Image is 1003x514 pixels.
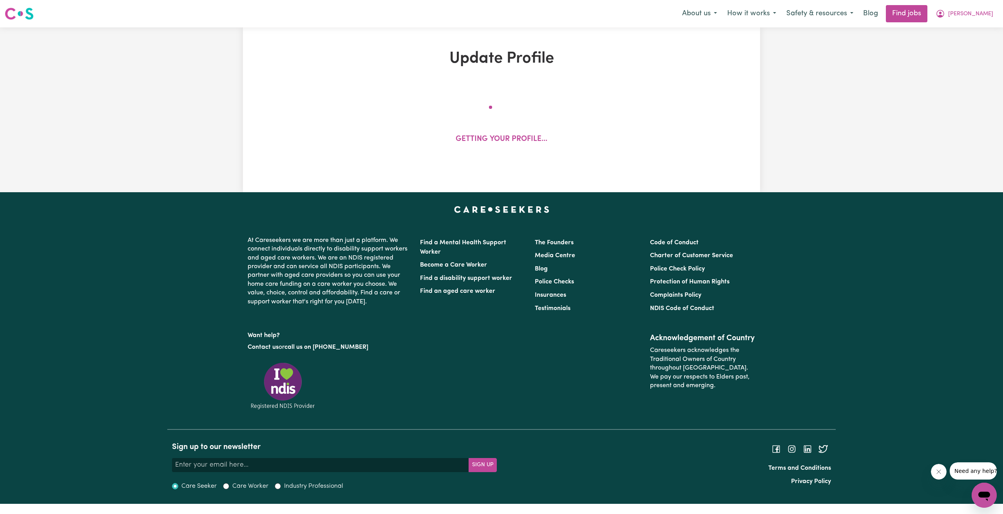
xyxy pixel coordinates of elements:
a: Insurances [535,292,566,298]
button: My Account [931,5,998,22]
a: Find jobs [886,5,927,22]
a: Follow Careseekers on LinkedIn [803,446,812,452]
p: At Careseekers we are more than just a platform. We connect individuals directly to disability su... [248,233,411,309]
span: Need any help? [5,5,47,12]
p: or [248,340,411,355]
a: Media Centre [535,252,575,259]
a: Follow Careseekers on Instagram [787,446,797,452]
a: Find a disability support worker [420,275,512,281]
button: About us [677,5,722,22]
img: Registered NDIS provider [248,361,318,410]
a: Terms and Conditions [768,465,831,471]
button: How it works [722,5,781,22]
a: Blog [858,5,883,22]
label: Care Seeker [181,482,217,491]
h1: Update Profile [334,49,669,68]
a: Code of Conduct [650,240,699,246]
h2: Sign up to our newsletter [172,442,497,452]
h2: Acknowledgement of Country [650,334,755,343]
button: Subscribe [469,458,497,472]
a: call us on [PHONE_NUMBER] [284,344,368,350]
a: Follow Careseekers on Twitter [818,446,828,452]
a: Police Check Policy [650,266,705,272]
a: Contact us [248,344,279,350]
iframe: Button to launch messaging window [972,483,997,508]
a: Careseekers home page [454,206,549,213]
a: Follow Careseekers on Facebook [771,446,781,452]
iframe: Message from company [950,462,997,480]
input: Enter your email here... [172,458,469,472]
a: Find an aged care worker [420,288,495,294]
a: Blog [535,266,548,272]
iframe: Close message [931,464,947,480]
a: Become a Care Worker [420,262,487,268]
a: Protection of Human Rights [650,279,730,285]
a: Careseekers logo [5,5,34,23]
span: [PERSON_NAME] [948,10,993,18]
a: Charter of Customer Service [650,252,733,259]
a: The Founders [535,240,574,246]
a: Police Checks [535,279,574,285]
img: Careseekers logo [5,7,34,21]
a: NDIS Code of Conduct [650,305,714,312]
a: Complaints Policy [650,292,701,298]
label: Care Worker [232,482,268,491]
button: Safety & resources [781,5,858,22]
a: Privacy Policy [791,478,831,485]
p: Want help? [248,328,411,340]
p: Careseekers acknowledges the Traditional Owners of Country throughout [GEOGRAPHIC_DATA]. We pay o... [650,343,755,393]
label: Industry Professional [284,482,343,491]
a: Testimonials [535,305,570,312]
a: Find a Mental Health Support Worker [420,240,506,255]
p: Getting your profile... [456,134,547,145]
